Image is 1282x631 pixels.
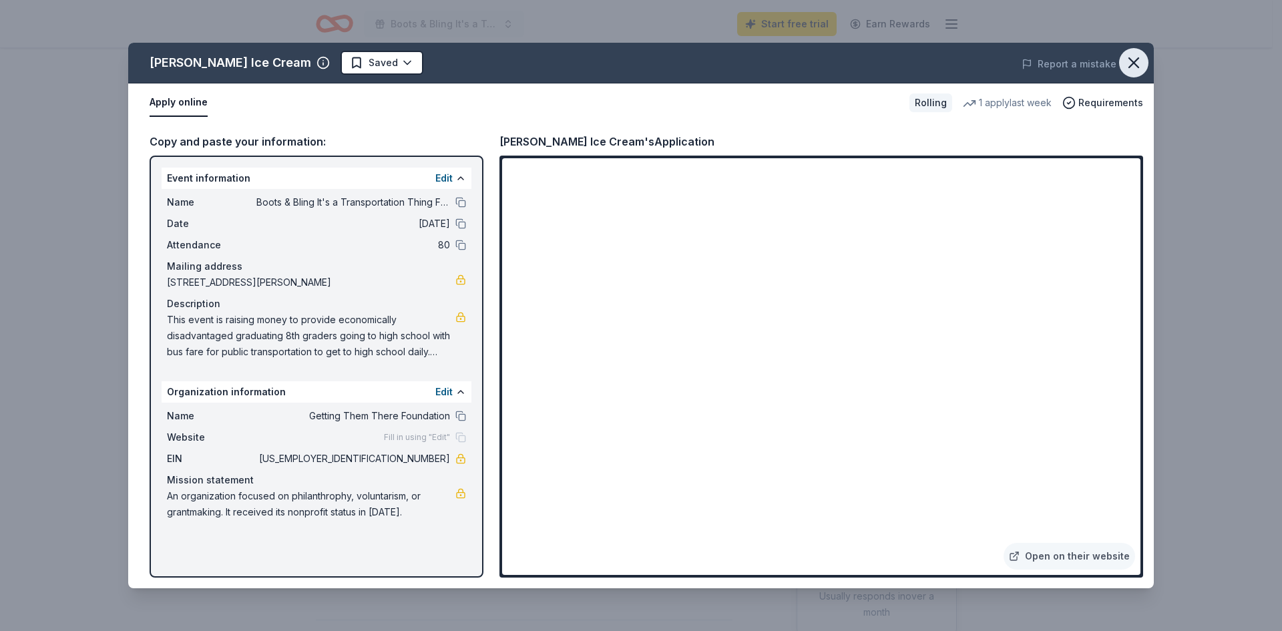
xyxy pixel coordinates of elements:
[909,93,952,112] div: Rolling
[167,296,466,312] div: Description
[167,488,455,520] span: An organization focused on philanthrophy, voluntarism, or grantmaking. It received its nonprofit ...
[150,133,483,150] div: Copy and paste your information:
[167,312,455,360] span: This event is raising money to provide economically disadvantaged graduating 8th graders going to...
[162,381,471,403] div: Organization information
[435,170,453,186] button: Edit
[167,216,256,232] span: Date
[167,258,466,274] div: Mailing address
[1062,95,1143,111] button: Requirements
[256,237,450,253] span: 80
[167,429,256,445] span: Website
[1004,543,1135,570] a: Open on their website
[256,408,450,424] span: Getting Them There Foundation
[167,237,256,253] span: Attendance
[167,408,256,424] span: Name
[256,194,450,210] span: Boots & Bling It's a Transportation Thing Fall Fundraiser
[167,274,455,290] span: [STREET_ADDRESS][PERSON_NAME]
[341,51,423,75] button: Saved
[256,216,450,232] span: [DATE]
[435,384,453,400] button: Edit
[167,194,256,210] span: Name
[162,168,471,189] div: Event information
[167,451,256,467] span: EIN
[1022,56,1116,72] button: Report a mistake
[1078,95,1143,111] span: Requirements
[384,432,450,443] span: Fill in using "Edit"
[256,451,450,467] span: [US_EMPLOYER_IDENTIFICATION_NUMBER]
[150,52,311,73] div: [PERSON_NAME] Ice Cream
[167,472,466,488] div: Mission statement
[963,95,1052,111] div: 1 apply last week
[150,89,208,117] button: Apply online
[369,55,398,71] span: Saved
[499,133,714,150] div: [PERSON_NAME] Ice Cream's Application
